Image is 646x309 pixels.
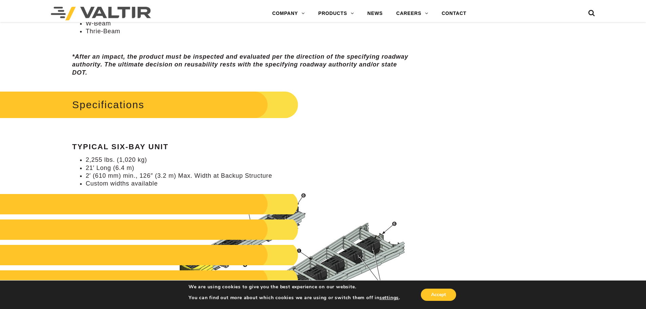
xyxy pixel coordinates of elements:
a: COMPANY [266,7,312,20]
a: PRODUCTS [312,7,361,20]
button: settings [379,295,399,301]
li: 2,255 lbs. (1,020 kg) [86,156,412,164]
img: Valtir [51,7,151,20]
button: Accept [421,289,456,301]
a: NEWS [360,7,389,20]
em: *After an impact, the product must be inspected and evaluated per the direction of the specifying... [72,53,408,76]
p: You can find out more about which cookies we are using or switch them off in . [189,295,400,301]
strong: Typical Six-Bay Unit [72,142,169,151]
li: Custom widths available [86,180,412,188]
li: W-Beam [86,20,412,27]
a: CONTACT [435,7,473,20]
li: 21′ Long (6.4 m) [86,164,412,172]
p: We are using cookies to give you the best experience on our website. [189,284,400,290]
a: CAREERS [390,7,435,20]
li: 2′ (610 mm) min., 126″ (3.2 m) Max. Width at Backup Structure [86,172,412,180]
li: Thrie-Beam [86,27,412,35]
